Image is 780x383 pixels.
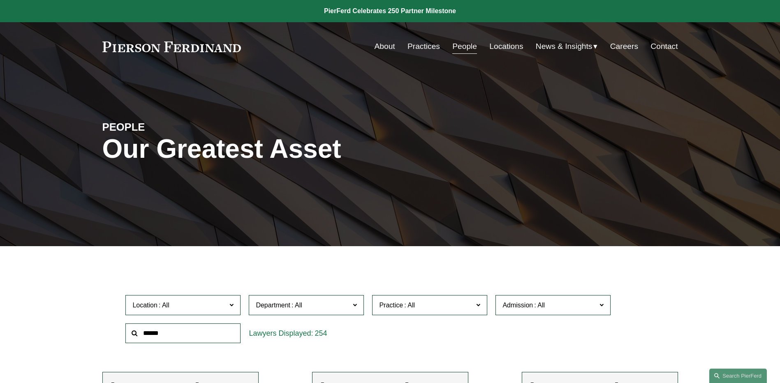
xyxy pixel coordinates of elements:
[536,39,593,54] span: News & Insights
[132,302,157,309] span: Location
[102,134,486,164] h1: Our Greatest Asset
[536,39,598,54] a: folder dropdown
[102,120,246,134] h4: PEOPLE
[315,329,327,337] span: 254
[709,369,767,383] a: Search this site
[379,302,403,309] span: Practice
[407,39,440,54] a: Practices
[610,39,638,54] a: Careers
[256,302,290,309] span: Department
[452,39,477,54] a: People
[375,39,395,54] a: About
[650,39,678,54] a: Contact
[489,39,523,54] a: Locations
[502,302,533,309] span: Admission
